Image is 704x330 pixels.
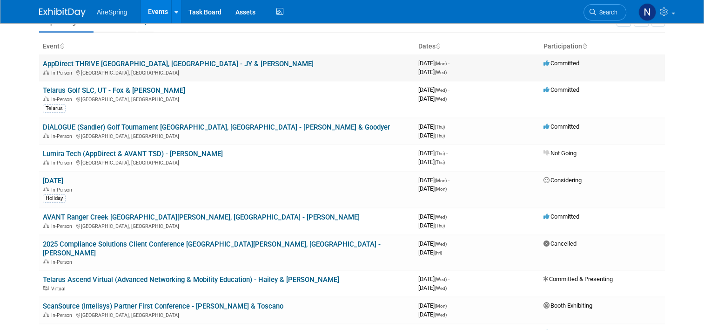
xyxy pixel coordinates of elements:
[543,123,579,130] span: Committed
[418,222,445,229] span: [DATE]
[43,70,49,75] img: In-Person Event
[540,39,665,55] th: Participation
[43,311,411,318] div: [GEOGRAPHIC_DATA], [GEOGRAPHIC_DATA]
[43,275,339,284] a: Telarus Ascend Virtual (Advanced Networking & Mobility Education) - Hailey & [PERSON_NAME]
[39,8,86,17] img: ExhibitDay
[418,123,448,130] span: [DATE]
[543,302,592,309] span: Booth Exhibiting
[418,213,449,220] span: [DATE]
[435,312,447,317] span: (Wed)
[435,286,447,291] span: (Wed)
[435,124,445,130] span: (Thu)
[43,286,49,290] img: Virtual Event
[543,86,579,93] span: Committed
[418,275,449,282] span: [DATE]
[435,277,447,282] span: (Wed)
[43,223,49,228] img: In-Person Event
[448,177,449,184] span: -
[51,312,75,318] span: In-Person
[435,303,447,309] span: (Mon)
[43,312,49,317] img: In-Person Event
[446,150,448,157] span: -
[43,160,49,165] img: In-Person Event
[448,275,449,282] span: -
[43,104,66,113] div: Telarus
[418,158,445,165] span: [DATE]
[543,275,613,282] span: Committed & Presenting
[435,70,447,75] span: (Wed)
[435,186,447,192] span: (Mon)
[97,8,127,16] span: AireSpring
[435,133,445,138] span: (Thu)
[638,3,656,21] img: Natalie Pyron
[435,214,447,220] span: (Wed)
[43,95,411,103] div: [GEOGRAPHIC_DATA], [GEOGRAPHIC_DATA]
[418,132,445,139] span: [DATE]
[446,123,448,130] span: -
[435,88,447,93] span: (Wed)
[418,60,449,67] span: [DATE]
[418,240,449,247] span: [DATE]
[43,123,390,131] a: DiALOGUE (Sandler) Golf Tournament [GEOGRAPHIC_DATA], [GEOGRAPHIC_DATA] - [PERSON_NAME] & Goodyer
[43,132,411,139] div: [GEOGRAPHIC_DATA], [GEOGRAPHIC_DATA]
[43,177,63,185] a: [DATE]
[51,259,75,265] span: In-Person
[43,60,314,68] a: AppDirect THRIVE [GEOGRAPHIC_DATA], [GEOGRAPHIC_DATA] - JY & [PERSON_NAME]
[43,86,185,95] a: Telarus Golf SLC, UT - Fox & [PERSON_NAME]
[418,302,449,309] span: [DATE]
[415,39,540,55] th: Dates
[43,150,223,158] a: Lumira Tech (AppDirect & AVANT TSD) - [PERSON_NAME]
[43,213,360,221] a: AVANT Ranger Creek [GEOGRAPHIC_DATA][PERSON_NAME], [GEOGRAPHIC_DATA] - [PERSON_NAME]
[51,187,75,193] span: In-Person
[51,223,75,229] span: In-Person
[43,194,66,203] div: Holiday
[435,178,447,183] span: (Mon)
[39,39,415,55] th: Event
[51,286,68,292] span: Virtual
[43,259,49,264] img: In-Person Event
[596,9,617,16] span: Search
[448,213,449,220] span: -
[418,249,442,256] span: [DATE]
[543,60,579,67] span: Committed
[43,69,411,76] div: [GEOGRAPHIC_DATA], [GEOGRAPHIC_DATA]
[418,177,449,184] span: [DATE]
[43,158,411,166] div: [GEOGRAPHIC_DATA], [GEOGRAPHIC_DATA]
[418,95,447,102] span: [DATE]
[435,160,445,165] span: (Thu)
[435,96,447,102] span: (Wed)
[43,187,49,192] img: In-Person Event
[418,284,447,291] span: [DATE]
[543,240,577,247] span: Cancelled
[436,42,440,50] a: Sort by Start Date
[418,311,447,318] span: [DATE]
[448,60,449,67] span: -
[448,86,449,93] span: -
[51,96,75,103] span: In-Person
[582,42,587,50] a: Sort by Participation Type
[418,86,449,93] span: [DATE]
[43,240,381,257] a: 2025 Compliance Solutions Client Conference [GEOGRAPHIC_DATA][PERSON_NAME], [GEOGRAPHIC_DATA] - [...
[543,177,582,184] span: Considering
[543,213,579,220] span: Committed
[435,241,447,247] span: (Wed)
[448,240,449,247] span: -
[418,185,447,192] span: [DATE]
[418,150,448,157] span: [DATE]
[51,133,75,139] span: In-Person
[435,250,442,255] span: (Fri)
[43,222,411,229] div: [GEOGRAPHIC_DATA], [GEOGRAPHIC_DATA]
[51,160,75,166] span: In-Person
[51,70,75,76] span: In-Person
[60,42,64,50] a: Sort by Event Name
[583,4,626,21] a: Search
[543,150,577,157] span: Not Going
[43,133,49,138] img: In-Person Event
[448,302,449,309] span: -
[43,96,49,101] img: In-Person Event
[43,302,283,310] a: ScanSource (Intelisys) Partner First Conference - [PERSON_NAME] & Toscano
[435,151,445,156] span: (Thu)
[435,61,447,66] span: (Mon)
[435,223,445,228] span: (Thu)
[418,69,447,76] span: [DATE]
